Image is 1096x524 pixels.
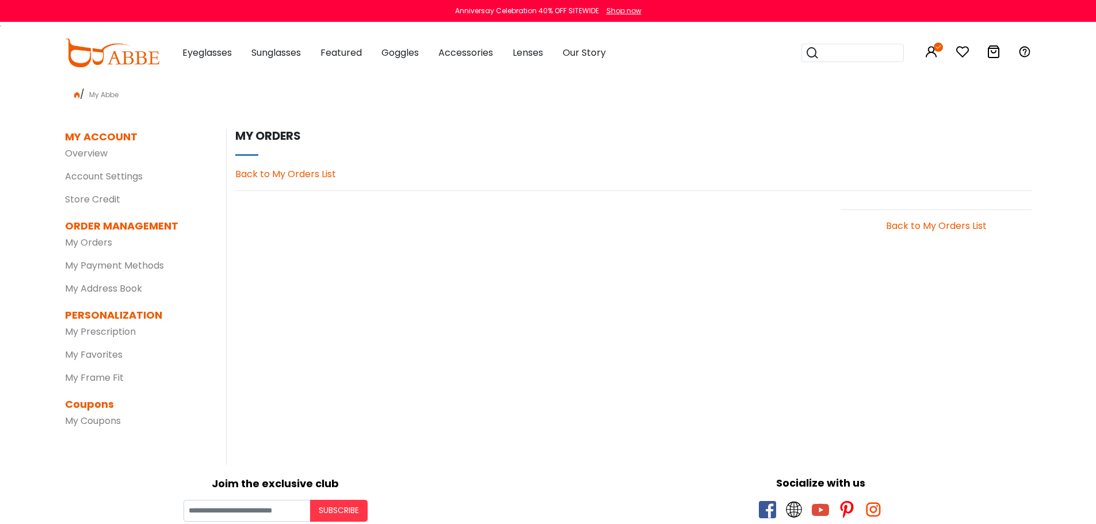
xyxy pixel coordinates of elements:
[320,46,362,59] span: Featured
[554,475,1088,491] div: Socialize with us
[65,396,209,412] dt: Coupons
[65,129,138,144] dt: MY ACCOUNT
[65,282,142,295] a: My Address Book
[65,193,120,206] a: Store Credit
[812,501,829,518] span: youtube
[65,218,209,234] dt: ORDER MANAGEMENT
[601,6,641,16] a: Shop now
[65,236,112,249] a: My Orders
[85,90,123,100] span: My Abbe
[759,501,776,518] span: facebook
[65,83,1032,101] div: /
[65,147,108,160] a: Overview
[9,473,543,491] div: Joim the exclusive club
[310,500,368,522] button: Subscribe
[381,46,419,59] span: Goggles
[65,348,123,361] a: My Favorites
[65,325,136,338] a: My Prescription
[251,46,301,59] span: Sunglasses
[886,219,987,232] a: Back to My Orders List
[838,501,856,518] span: pinterest
[65,307,209,323] dt: PERSONALIZATION
[65,39,159,67] img: abbeglasses.com
[65,371,124,384] a: My Frame Fit
[785,501,803,518] span: twitter
[184,500,310,522] input: Your email
[65,259,164,272] a: My Payment Methods
[235,167,336,181] a: Back to My Orders List
[513,46,543,59] span: Lenses
[438,46,493,59] span: Accessories
[455,6,599,16] div: Anniversay Celebration 40% OFF SITEWIDE
[74,92,80,98] img: home.png
[563,46,606,59] span: Our Story
[865,501,882,518] span: instagram
[235,129,1032,143] h5: My orders
[606,6,641,16] div: Shop now
[65,170,143,183] a: Account Settings
[182,46,232,59] span: Eyeglasses
[65,414,121,427] a: My Coupons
